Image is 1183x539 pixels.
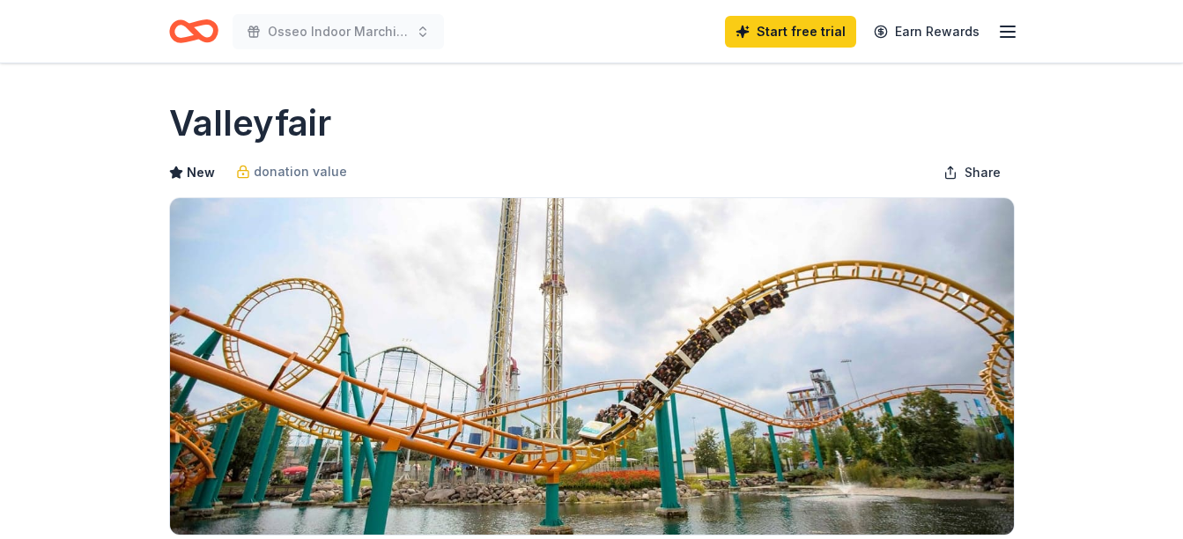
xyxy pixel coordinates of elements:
[236,161,347,182] a: donation value
[254,161,347,182] span: donation value
[233,14,444,49] button: Osseo Indoor Marching Band Concert and Silent Auction
[863,16,990,48] a: Earn Rewards
[929,155,1015,190] button: Share
[169,99,331,148] h1: Valleyfair
[965,162,1001,183] span: Share
[725,16,856,48] a: Start free trial
[170,198,1014,535] img: Image for Valleyfair
[268,21,409,42] span: Osseo Indoor Marching Band Concert and Silent Auction
[169,11,218,52] a: Home
[187,162,215,183] span: New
